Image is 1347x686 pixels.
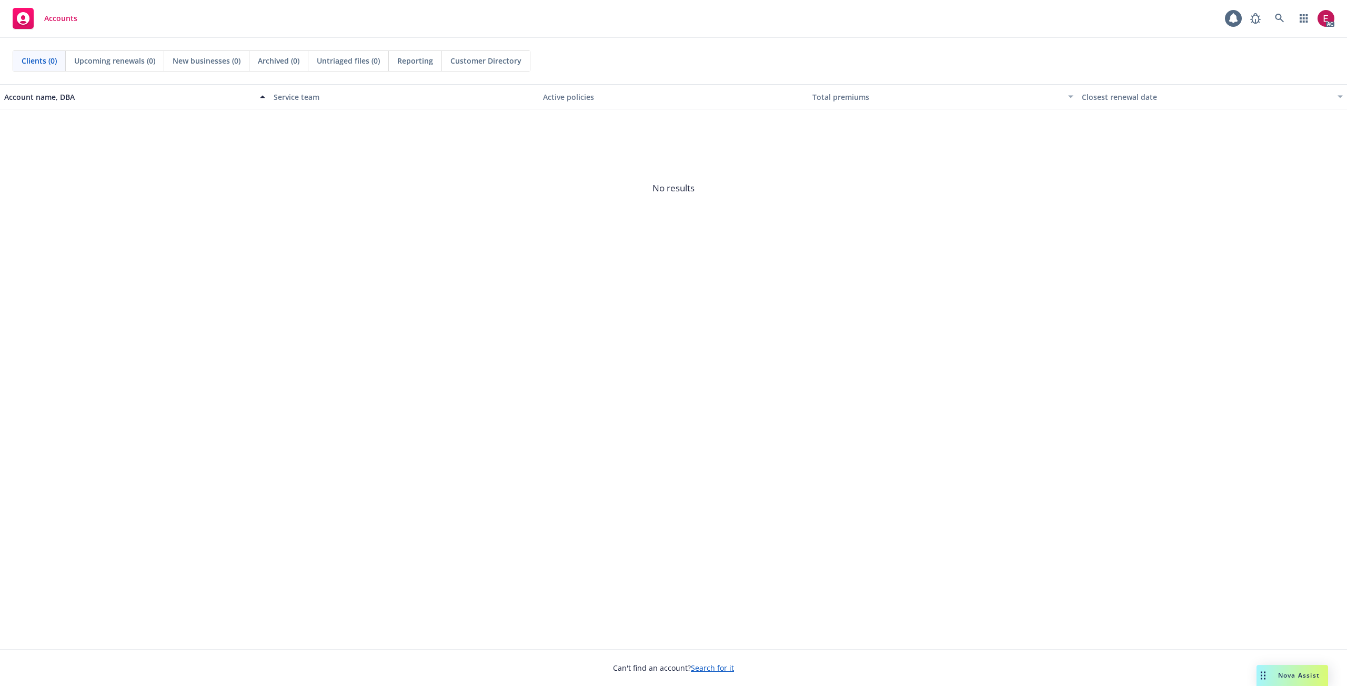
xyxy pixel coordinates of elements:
div: Total premiums [812,91,1062,103]
div: Account name, DBA [4,91,254,103]
span: Archived (0) [258,55,299,66]
span: Accounts [44,14,77,23]
img: photo [1318,10,1334,27]
span: Reporting [397,55,433,66]
button: Closest renewal date [1078,84,1347,109]
button: Total premiums [808,84,1078,109]
div: Closest renewal date [1082,91,1331,103]
a: Search [1269,8,1290,29]
span: Clients (0) [22,55,57,66]
button: Service team [269,84,539,109]
div: Active policies [543,91,804,103]
span: Upcoming renewals (0) [74,55,155,66]
span: Customer Directory [450,55,521,66]
a: Accounts [8,4,82,33]
span: New businesses (0) [173,55,240,66]
span: Untriaged files (0) [317,55,380,66]
span: Can't find an account? [613,662,734,673]
a: Search for it [691,663,734,673]
button: Nova Assist [1256,665,1328,686]
div: Service team [274,91,535,103]
a: Switch app [1293,8,1314,29]
div: Drag to move [1256,665,1270,686]
span: Nova Assist [1278,671,1320,680]
button: Active policies [539,84,808,109]
a: Report a Bug [1245,8,1266,29]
